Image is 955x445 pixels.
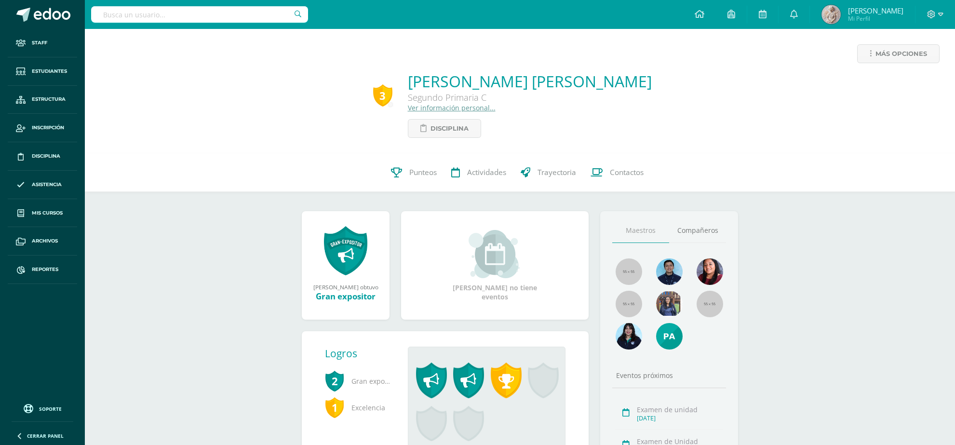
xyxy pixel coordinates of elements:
img: event_small.png [469,230,521,278]
a: Inscripción [8,114,77,142]
a: Staff [8,29,77,57]
a: Punteos [384,153,444,192]
a: Ver información personal... [408,103,496,112]
a: Estructura [8,86,77,114]
a: Trayectoria [513,153,583,192]
span: Punteos [409,167,437,177]
span: Más opciones [875,45,927,63]
span: Gran expositor [325,368,392,394]
a: [PERSON_NAME] [PERSON_NAME] [408,71,652,92]
a: Archivos [8,227,77,256]
span: [PERSON_NAME] [848,6,903,15]
div: Gran expositor [311,291,380,302]
div: 3 [373,84,392,107]
a: Estudiantes [8,57,77,86]
a: Compañeros [669,218,726,243]
span: Reportes [32,266,58,273]
a: Disciplina [408,119,481,138]
div: Logros [325,347,400,360]
img: 55x55 [616,291,642,317]
span: Estudiantes [32,67,67,75]
a: Disciplina [8,142,77,171]
img: 55x55 [697,291,723,317]
div: [PERSON_NAME] obtuvo [311,283,380,291]
div: [DATE] [637,414,723,422]
span: Archivos [32,237,58,245]
a: Asistencia [8,171,77,199]
input: Busca un usuario... [91,6,308,23]
span: Mis cursos [32,209,63,217]
div: [PERSON_NAME] no tiene eventos [447,230,543,301]
a: Contactos [583,153,651,192]
span: Mi Perfil [848,14,903,23]
a: Actividades [444,153,513,192]
span: Trayectoria [538,167,576,177]
img: 0721312b14301b3cebe5de6252ad211a.png [821,5,841,24]
img: 55x55 [616,258,642,285]
span: 1 [325,396,344,418]
span: Soporte [39,405,62,412]
a: Más opciones [857,44,940,63]
span: Contactos [610,167,644,177]
span: Estructura [32,95,66,103]
div: Eventos próximos [612,371,726,380]
div: Examen de unidad [637,405,723,414]
img: 5f16eb7d28f7abac0ce748f7edbc0842.png [656,291,683,317]
img: d19080f2c8c7820594ba88805777092c.png [616,323,642,350]
span: Asistencia [32,181,62,189]
span: Cerrar panel [27,432,64,439]
span: Staff [32,39,47,47]
div: Segundo Primaria C [408,92,652,103]
span: Inscripción [32,124,64,132]
span: Excelencia [325,394,392,421]
img: c6b8ce026be2496ab07baa11f7179f80.png [656,323,683,350]
span: Disciplina [32,152,60,160]
a: Maestros [612,218,669,243]
span: Actividades [467,167,506,177]
span: Disciplina [430,120,469,137]
a: Reportes [8,256,77,284]
a: Mis cursos [8,199,77,228]
img: 793c0cca7fcd018feab202218d1df9f6.png [697,258,723,285]
span: 2 [325,370,344,392]
img: 8f174f9ec83d682dfb8124fd4ef1c5f7.png [656,258,683,285]
a: Soporte [12,402,73,415]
